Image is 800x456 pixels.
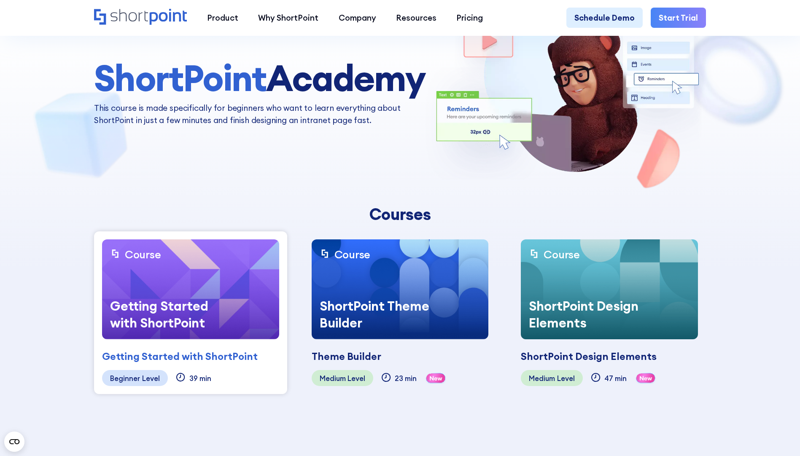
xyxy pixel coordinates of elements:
a: Product [197,8,248,27]
a: Company [329,8,386,27]
div: Pricing [456,12,483,24]
div: Beginner [110,374,140,382]
div: Getting Started with ShortPoint [102,349,258,364]
div: Product [207,12,238,24]
div: Why ShortPoint [258,12,318,24]
a: CourseGetting Started with ShortPoint [102,239,279,339]
button: Open CMP widget [4,432,24,452]
div: Course [544,247,579,261]
a: CourseShortPoint Design Elements [521,239,698,339]
a: Resources [386,8,446,27]
div: ShortPoint Design Elements [521,290,647,339]
div: ShortPoint Theme Builder [312,290,438,339]
a: Home [94,9,187,26]
div: Company [339,12,376,24]
a: Schedule Demo [566,8,643,27]
div: Medium [320,374,346,382]
h1: Academy [94,59,425,98]
div: Level [142,374,160,382]
a: Pricing [447,8,493,27]
div: ShortPoint Design Elements [521,349,657,364]
div: Course [334,247,370,261]
div: Courses [242,205,558,223]
div: Resources [396,12,436,24]
div: 39 min [189,374,211,382]
div: 23 min [395,374,417,382]
p: This course is made specifically for beginners who want to learn everything about ShortPoint in j... [94,102,425,126]
div: Level [347,374,365,382]
div: 47 min [604,374,627,382]
iframe: Chat Widget [758,416,800,456]
a: Start Trial [651,8,706,27]
div: Course [125,247,161,261]
a: CourseShortPoint Theme Builder [312,239,489,339]
div: Level [557,374,575,382]
div: Medium [529,374,555,382]
div: Getting Started with ShortPoint [102,290,228,339]
div: Theme Builder [312,349,381,364]
span: ShortPoint [94,55,266,101]
a: Why ShortPoint [248,8,329,27]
